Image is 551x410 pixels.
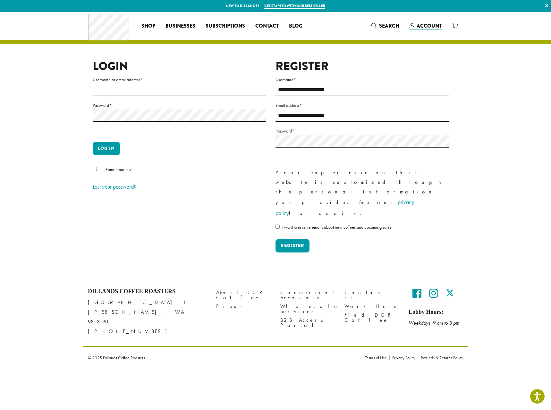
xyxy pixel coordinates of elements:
a: About DCR Coffee [216,288,271,302]
button: Register [275,239,309,252]
h4: Dillanos Coffee Roasters [88,288,207,295]
span: Search [379,22,399,30]
span: Remember me [106,167,131,172]
a: Lost your password? [93,183,136,190]
a: Wholesale Services [280,302,335,316]
a: Find DCR Coffee [344,311,399,325]
a: Contact Us [344,288,399,302]
span: Businesses [165,22,195,30]
input: I want to receive emails about new coffees and upcoming sales. [275,225,280,229]
a: Press [216,302,271,311]
span: I want to receive emails about new coffees and upcoming sales. [282,224,392,230]
h5: Lobby Hours: [409,309,463,316]
span: Blog [289,22,302,30]
label: Email address [275,101,449,109]
p: Your experience on this website is customized through the personal information you provide. See o... [275,168,449,218]
span: Contact [255,22,279,30]
a: B2B Access Portal [280,316,335,330]
a: privacy policy [275,198,414,217]
span: Subscriptions [206,22,245,30]
span: Account [417,22,442,30]
a: Search [366,21,404,31]
a: Work Here [344,302,399,311]
p: [GEOGRAPHIC_DATA] E [PERSON_NAME], WA 98390 [PHONE_NUMBER] [88,298,207,336]
h2: Register [275,59,449,73]
label: Username or email address [93,76,266,84]
label: Password [93,101,266,109]
a: Privacy Policy [389,355,418,360]
h2: Login [93,59,266,73]
a: Refunds & Returns Policy [418,355,463,360]
a: Commercial Accounts [280,288,335,302]
button: Log in [93,142,120,155]
em: Weekdays 9 am to 5 pm [409,320,459,326]
label: Password [275,127,449,135]
a: Get started with our best seller [264,3,325,9]
a: Shop [136,21,160,31]
a: Terms of Use [365,355,389,360]
span: Shop [141,22,155,30]
label: Username [275,76,449,84]
p: © 2025 Dillanos Coffee Roasters. [88,355,355,360]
